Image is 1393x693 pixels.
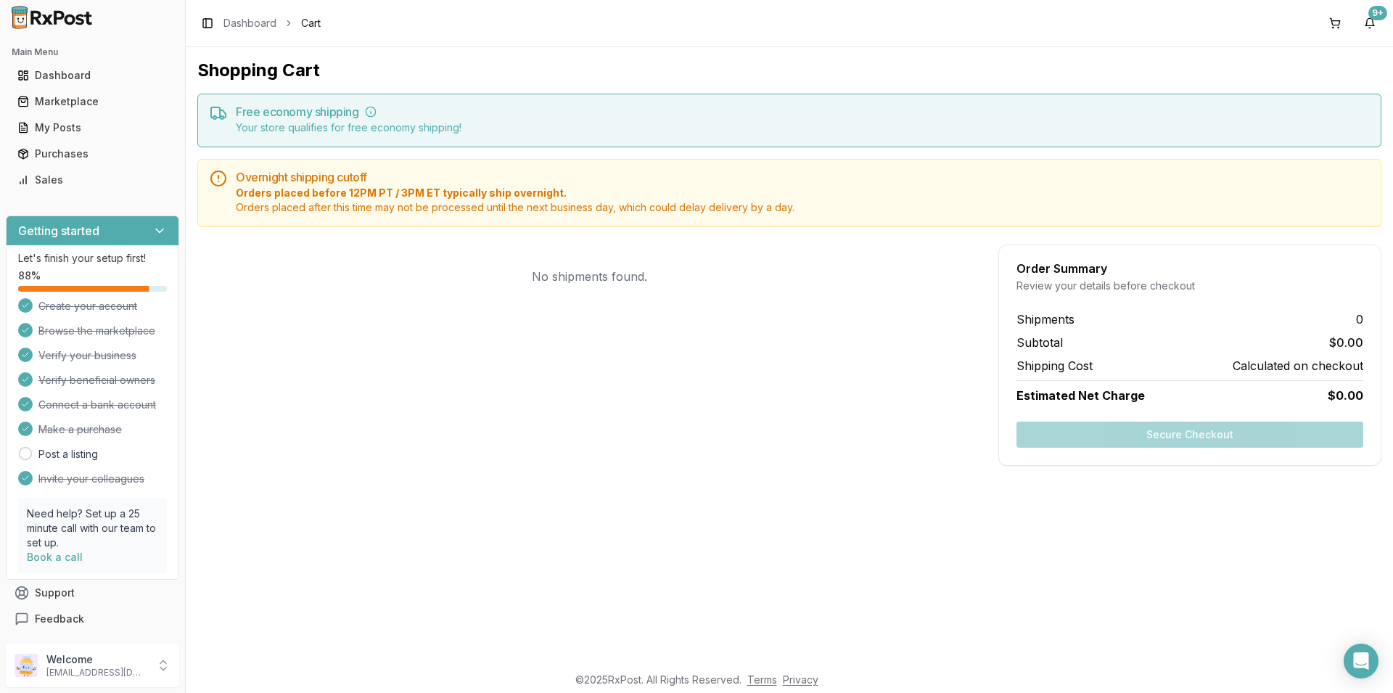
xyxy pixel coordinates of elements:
[38,472,144,486] span: Invite your colleagues
[1344,644,1378,678] div: Open Intercom Messenger
[38,422,122,437] span: Make a purchase
[1016,334,1063,351] span: Subtotal
[1329,334,1363,351] span: $0.00
[223,16,276,30] a: Dashboard
[223,16,321,30] nav: breadcrumb
[17,120,168,135] div: My Posts
[38,348,136,363] span: Verify your business
[236,200,1369,215] span: Orders placed after this time may not be processed until the next business day, which could delay...
[27,551,83,563] a: Book a call
[301,16,321,30] span: Cart
[747,673,777,686] a: Terms
[1016,357,1093,374] span: Shipping Cost
[6,116,179,139] button: My Posts
[236,106,1369,118] h5: Free economy shipping
[12,62,173,89] a: Dashboard
[38,324,155,338] span: Browse the marketplace
[27,507,158,550] p: Need help? Set up a 25 minute call with our team to set up.
[6,606,179,632] button: Feedback
[12,89,173,115] a: Marketplace
[236,186,1369,200] span: Orders placed before 12PM PT / 3PM ET typically ship overnight.
[6,168,179,192] button: Sales
[6,580,179,606] button: Support
[12,46,173,58] h2: Main Menu
[1016,263,1363,274] div: Order Summary
[38,447,98,462] a: Post a listing
[17,68,168,83] div: Dashboard
[6,64,179,87] button: Dashboard
[236,171,1369,183] h5: Overnight shipping cutoff
[17,94,168,109] div: Marketplace
[18,222,99,239] h3: Getting started
[38,299,137,313] span: Create your account
[6,6,99,29] img: RxPost Logo
[17,173,168,187] div: Sales
[46,667,147,678] p: [EMAIL_ADDRESS][DOMAIN_NAME]
[1016,279,1363,293] div: Review your details before checkout
[18,251,167,266] p: Let's finish your setup first!
[197,245,981,308] div: No shipments found.
[1016,388,1145,403] span: Estimated Net Charge
[1328,387,1363,404] span: $0.00
[12,167,173,193] a: Sales
[46,652,147,667] p: Welcome
[783,673,818,686] a: Privacy
[18,268,41,283] span: 88 %
[1368,6,1387,20] div: 9+
[15,654,38,677] img: User avatar
[1016,311,1074,328] span: Shipments
[1233,357,1363,374] span: Calculated on checkout
[1358,12,1381,35] button: 9+
[35,612,84,626] span: Feedback
[38,398,156,412] span: Connect a bank account
[1356,311,1363,328] span: 0
[38,373,155,387] span: Verify beneficial owners
[236,120,1369,135] div: Your store qualifies for free economy shipping!
[197,59,1381,82] h1: Shopping Cart
[6,90,179,113] button: Marketplace
[17,147,168,161] div: Purchases
[12,141,173,167] a: Purchases
[6,142,179,165] button: Purchases
[12,115,173,141] a: My Posts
